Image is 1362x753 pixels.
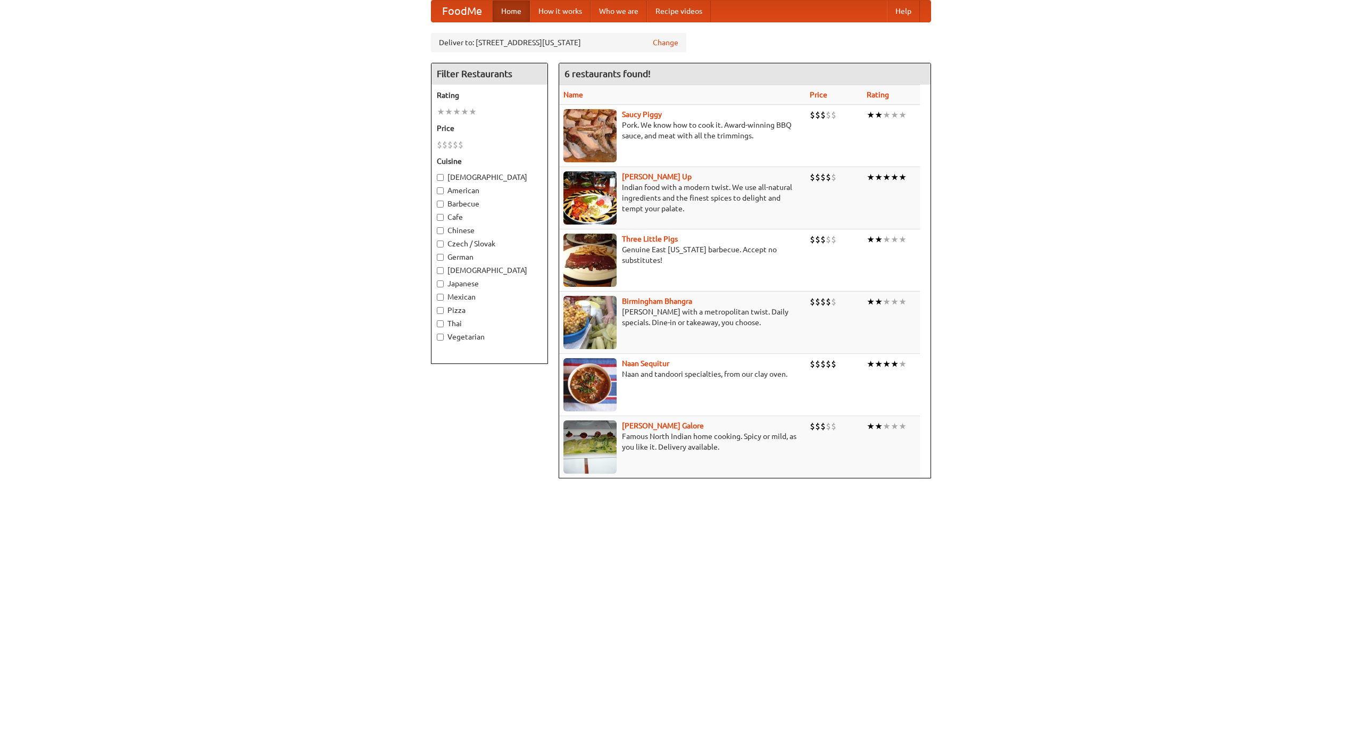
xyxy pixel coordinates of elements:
[883,109,891,121] li: ★
[875,171,883,183] li: ★
[437,241,444,247] input: Czech / Slovak
[883,171,891,183] li: ★
[563,420,617,474] img: currygalore.jpg
[887,1,920,22] a: Help
[826,109,831,121] li: $
[431,1,493,22] a: FoodMe
[815,109,820,121] li: $
[891,296,899,308] li: ★
[826,234,831,245] li: $
[469,106,477,118] li: ★
[563,171,617,225] img: curryup.jpg
[891,109,899,121] li: ★
[563,244,801,266] p: Genuine East [US_STATE] barbecue. Accept no substitutes!
[810,420,815,432] li: $
[447,139,453,151] li: $
[647,1,711,22] a: Recipe videos
[820,109,826,121] li: $
[437,294,444,301] input: Mexican
[437,318,542,329] label: Thai
[437,334,444,341] input: Vegetarian
[899,171,907,183] li: ★
[622,110,662,119] a: Saucy Piggy
[875,109,883,121] li: ★
[458,139,463,151] li: $
[820,234,826,245] li: $
[883,420,891,432] li: ★
[815,358,820,370] li: $
[437,265,542,276] label: [DEMOGRAPHIC_DATA]
[622,359,669,368] a: Naan Sequitur
[564,69,651,79] ng-pluralize: 6 restaurants found!
[437,198,542,209] label: Barbecue
[820,420,826,432] li: $
[437,332,542,342] label: Vegetarian
[867,109,875,121] li: ★
[563,120,801,141] p: Pork. We know how to cook it. Award-winning BBQ sauce, and meat with all the trimmings.
[437,252,542,262] label: German
[437,305,542,316] label: Pizza
[453,106,461,118] li: ★
[810,171,815,183] li: $
[563,182,801,214] p: Indian food with a modern twist. We use all-natural ingredients and the finest spices to delight ...
[563,109,617,162] img: saucy.jpg
[815,420,820,432] li: $
[563,307,801,328] p: [PERSON_NAME] with a metropolitan twist. Daily specials. Dine-in or takeaway, you choose.
[437,278,542,289] label: Japanese
[437,238,542,249] label: Czech / Slovak
[431,63,547,85] h4: Filter Restaurants
[867,90,889,99] a: Rating
[530,1,591,22] a: How it works
[883,358,891,370] li: ★
[437,212,542,222] label: Cafe
[437,214,444,221] input: Cafe
[820,171,826,183] li: $
[899,420,907,432] li: ★
[899,234,907,245] li: ★
[453,139,458,151] li: $
[653,37,678,48] a: Change
[622,235,678,243] a: Three Little Pigs
[437,156,542,167] h5: Cuisine
[622,421,704,430] a: [PERSON_NAME] Galore
[820,358,826,370] li: $
[831,358,836,370] li: $
[899,109,907,121] li: ★
[437,227,444,234] input: Chinese
[826,171,831,183] li: $
[437,292,542,302] label: Mexican
[563,234,617,287] img: littlepigs.jpg
[445,106,453,118] li: ★
[867,358,875,370] li: ★
[437,307,444,314] input: Pizza
[442,139,447,151] li: $
[437,225,542,236] label: Chinese
[437,174,444,181] input: [DEMOGRAPHIC_DATA]
[831,109,836,121] li: $
[437,187,444,194] input: American
[826,358,831,370] li: $
[437,90,542,101] h5: Rating
[891,171,899,183] li: ★
[810,109,815,121] li: $
[891,420,899,432] li: ★
[867,420,875,432] li: ★
[831,171,836,183] li: $
[810,358,815,370] li: $
[563,431,801,452] p: Famous North Indian home cooking. Spicy or mild, as you like it. Delivery available.
[437,267,444,274] input: [DEMOGRAPHIC_DATA]
[875,234,883,245] li: ★
[810,234,815,245] li: $
[815,171,820,183] li: $
[810,296,815,308] li: $
[831,296,836,308] li: $
[826,420,831,432] li: $
[563,369,801,379] p: Naan and tandoori specialties, from our clay oven.
[437,254,444,261] input: German
[431,33,686,52] div: Deliver to: [STREET_ADDRESS][US_STATE]
[883,296,891,308] li: ★
[622,297,692,305] b: Birmingham Bhangra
